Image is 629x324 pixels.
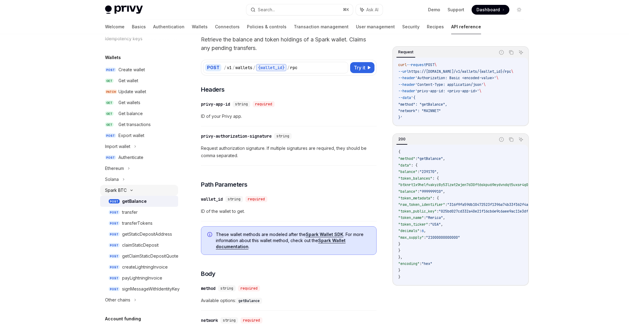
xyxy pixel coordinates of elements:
div: getBalance [122,198,147,205]
span: : [437,209,439,214]
span: "316f9fa59db10472523f1396a74b33f362f4af50b079a2e48d64da05d38680ea" [447,202,588,207]
span: "token_balances" [398,176,432,181]
span: "raw_token_identifier" [398,202,445,207]
span: '{ [411,95,415,100]
span: string [276,134,289,139]
span: POST [105,155,116,160]
span: "21000000000000" [426,235,460,240]
span: "max_supply" [398,235,424,240]
span: "239170" [420,169,437,174]
span: }' [398,115,402,120]
a: Connectors [215,19,240,34]
span: string [220,286,233,291]
div: Ethereum [105,165,124,172]
span: "hex" [422,261,432,266]
span: "025bd027cd332a40e21f16cb6e9c6aee9ac11e3dff9508081b64fa8b27658b18b6" [439,209,584,214]
span: string [235,102,248,107]
span: , [441,222,443,227]
span: "decimals" [398,228,420,233]
span: { [398,150,400,154]
div: required [238,285,260,291]
a: Dashboard [472,5,509,15]
div: Get wallets [118,99,140,106]
div: rpc [290,65,297,71]
span: : [424,235,426,240]
span: ⌘ K [343,7,349,12]
a: Security [402,19,420,34]
div: Spark BTC [105,187,127,194]
span: : [424,215,426,220]
span: : [417,189,420,194]
span: : [420,261,422,266]
span: 'Authorization: Basic <encoded-value>' [415,76,496,80]
span: \ [434,62,437,67]
span: Try it [354,64,365,71]
span: } [398,248,400,253]
span: POST [109,254,120,259]
div: Get wallet [118,77,138,84]
span: "USA" [430,222,441,227]
div: transfer [122,209,138,216]
div: privy-app-id [201,101,230,107]
a: Welcome [105,19,125,34]
span: --header [398,89,415,93]
div: payLightningInvoice [122,274,162,282]
span: , [437,169,439,174]
div: / [253,65,255,71]
div: required [253,101,275,107]
span: "token_public_key" [398,209,437,214]
a: POSTtransferTokens [100,218,178,229]
span: POST [426,62,434,67]
span: Ask AI [366,7,378,13]
a: GETGet balance [100,108,178,119]
div: / [232,65,235,71]
span: --data [398,95,411,100]
div: / [287,65,290,71]
span: Dashboard [476,7,500,13]
a: POSTCreate wallet [100,64,178,75]
button: Report incorrect code [497,48,505,56]
div: Other chains [105,296,130,304]
span: : { [432,196,439,201]
div: 200 [396,136,407,143]
button: Ask AI [517,136,525,143]
span: \ [479,89,481,93]
span: "Merica" [426,215,443,220]
div: network [201,317,218,323]
div: createLightningInvoice [122,263,168,271]
span: }, [398,255,402,260]
button: Search...⌘K [246,4,353,15]
a: Transaction management [294,19,349,34]
span: \ [511,69,513,74]
span: Body [201,269,215,278]
span: "getBalance" [417,156,443,161]
span: : { [411,163,417,168]
span: } [398,275,400,280]
a: POSTgetClaimStaticDepositQuote [100,251,178,262]
span: POST [109,287,120,291]
span: --header [398,82,415,87]
span: "btknrt1x9helfvakyz8y53lzwt2wjen7d30ft6skpu69eydvndqt5uxsr4q0zvugn" [398,182,541,187]
span: GET [105,100,114,105]
div: v1 [227,65,232,71]
div: / [224,65,226,71]
button: Ask AI [517,48,525,56]
button: Copy the contents from the code block [507,48,515,56]
div: getStaticDepositAddress [122,231,172,238]
span: POST [109,221,120,226]
span: "method": "getBalance", [398,102,447,107]
a: POSTAuthenticate [100,152,178,163]
span: : [420,228,422,233]
span: Available options: [201,297,377,304]
span: "data" [398,163,411,168]
a: Wallets [192,19,208,34]
span: string [228,197,241,202]
span: POST [109,276,120,280]
span: "network": "MAINNET" [398,108,441,113]
div: Create wallet [118,66,145,73]
span: : [445,202,447,207]
span: "method" [398,156,415,161]
div: Solana [105,176,119,183]
span: curl [398,62,407,67]
div: Request [396,48,415,56]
